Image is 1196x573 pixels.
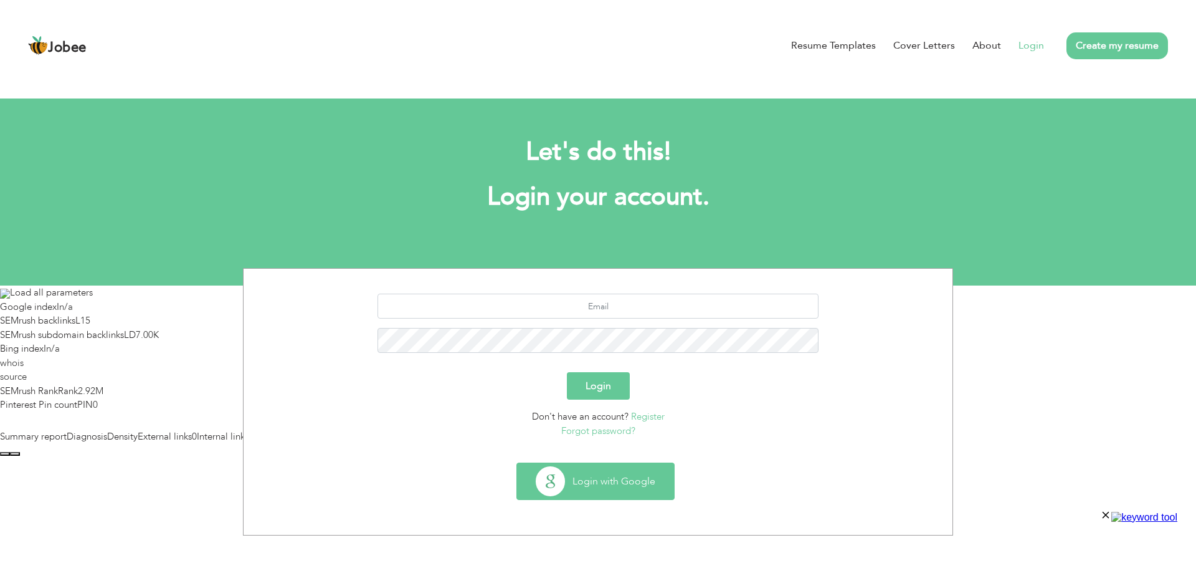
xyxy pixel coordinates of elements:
[78,385,103,397] a: 2.92M
[262,181,934,213] h1: Login your account.
[517,463,674,499] button: Login with Google
[48,41,87,55] span: Jobee
[58,385,78,397] span: Rank
[10,286,93,299] span: Load all parameters
[197,430,249,443] span: Internal links
[67,430,107,443] span: Diagnosis
[1066,32,1168,59] a: Create my resume
[80,314,90,327] a: 15
[567,372,630,400] button: Login
[138,430,192,443] span: External links
[791,38,876,53] a: Resume Templates
[10,452,20,456] button: Configure panel
[28,36,87,55] a: Jobee
[59,301,73,313] a: n/a
[77,398,93,411] span: PIN
[1018,38,1044,53] a: Login
[972,38,1001,53] a: About
[93,398,98,411] a: 0
[377,294,819,319] input: Email
[561,425,635,437] a: Forgot password?
[28,36,48,55] img: jobee.io
[124,329,136,341] span: LD
[57,301,59,313] span: I
[107,430,138,443] span: Density
[44,342,46,355] span: I
[893,38,955,53] a: Cover Letters
[46,342,60,355] a: n/a
[262,136,934,168] h2: Let's do this!
[192,430,197,443] span: 0
[532,410,629,423] span: Don't have an account?
[136,329,159,341] a: 7.00K
[75,314,80,327] span: L
[631,410,665,423] a: Register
